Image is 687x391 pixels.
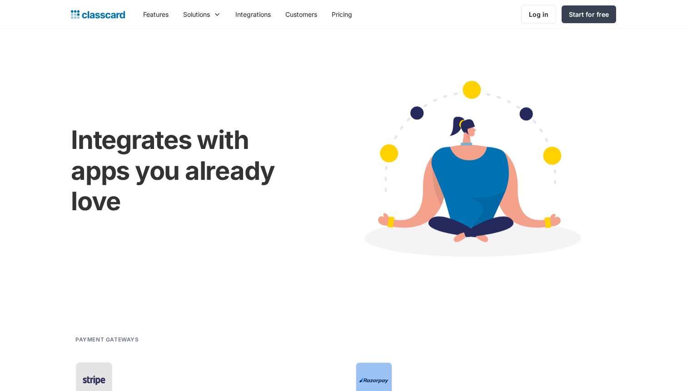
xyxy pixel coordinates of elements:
[529,10,548,19] div: Log in
[136,4,176,25] a: Features
[359,377,388,384] img: Razorpay
[176,4,228,25] div: Solutions
[325,63,616,281] img: Cartoon image showing connected apps
[183,10,210,19] div: Solutions
[569,10,609,19] div: Start for free
[521,5,556,24] a: Log in
[324,4,359,25] a: Pricing
[75,335,139,344] h2: Payment gateways
[562,5,616,23] a: Start for free
[228,4,278,25] a: Integrations
[80,373,109,387] img: Stripe
[71,125,307,217] h1: Integrates with apps you already love
[71,8,125,21] a: home
[278,4,324,25] a: Customers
